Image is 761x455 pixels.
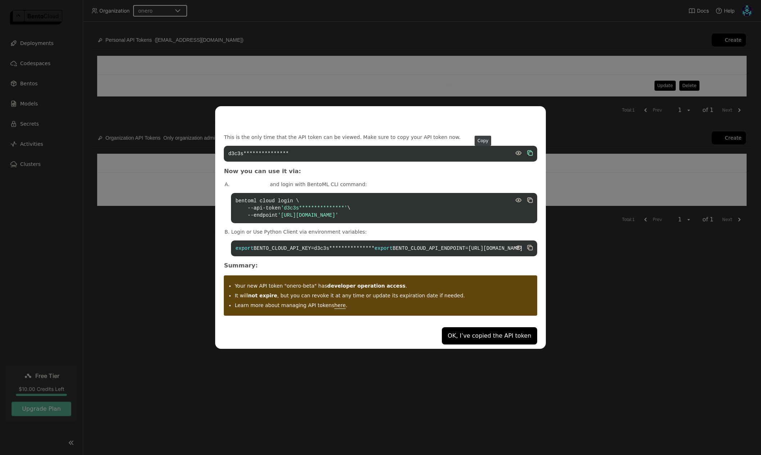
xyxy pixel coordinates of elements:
a: here [334,302,346,308]
p: and login with BentoML CLI command: [231,181,537,188]
p: Learn more about managing API tokens . [235,302,531,309]
p: Your new API token "onero-beta" has . [235,282,531,289]
span: '[URL][DOMAIN_NAME]' [278,212,338,218]
span: export [375,245,393,251]
p: It will , but you can revoke it at any time or update its expiration date if needed. [235,292,531,299]
p: Login or Use Python Client via environment variables: [231,228,537,235]
span: export [235,245,253,251]
div: dialog [215,106,545,349]
strong: developer operation access [327,283,406,289]
p: This is the only time that the API token can be viewed. Make sure to copy your API token now. [224,134,537,141]
code: bentoml cloud login \ --api-token \ --endpoint [231,193,537,223]
a: Install BentoML [231,181,270,187]
h3: Summary: [224,262,537,269]
button: OK, I’ve copied the API token [442,327,537,344]
div: Copy [475,136,491,146]
code: BENTO_CLOUD_API_KEY=d3c3s*************** BENTO_CLOUD_API_ENDPOINT=[URL][DOMAIN_NAME] [231,240,537,256]
strong: not expire [248,293,277,298]
h3: Now you can use it via: [224,168,537,175]
div: You have created a new API Token "onero-beta"! [224,118,534,128]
